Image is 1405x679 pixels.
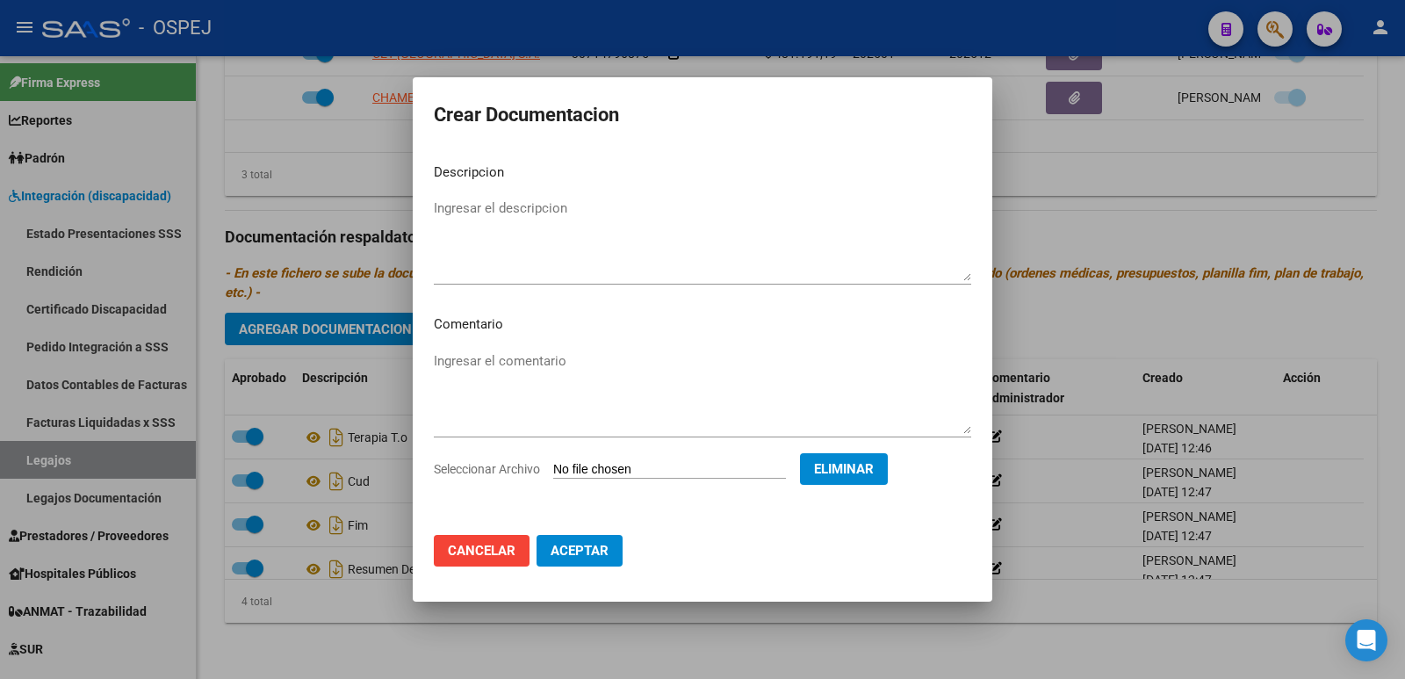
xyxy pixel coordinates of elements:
span: Cancelar [448,543,515,559]
div: Open Intercom Messenger [1345,619,1387,661]
button: Cancelar [434,535,530,567]
span: Seleccionar Archivo [434,462,540,476]
span: Eliminar [814,461,874,477]
p: Comentario [434,314,971,335]
button: Aceptar [537,535,623,567]
h2: Crear Documentacion [434,98,971,132]
p: Descripcion [434,163,971,183]
span: Aceptar [551,543,609,559]
button: Eliminar [800,453,888,485]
